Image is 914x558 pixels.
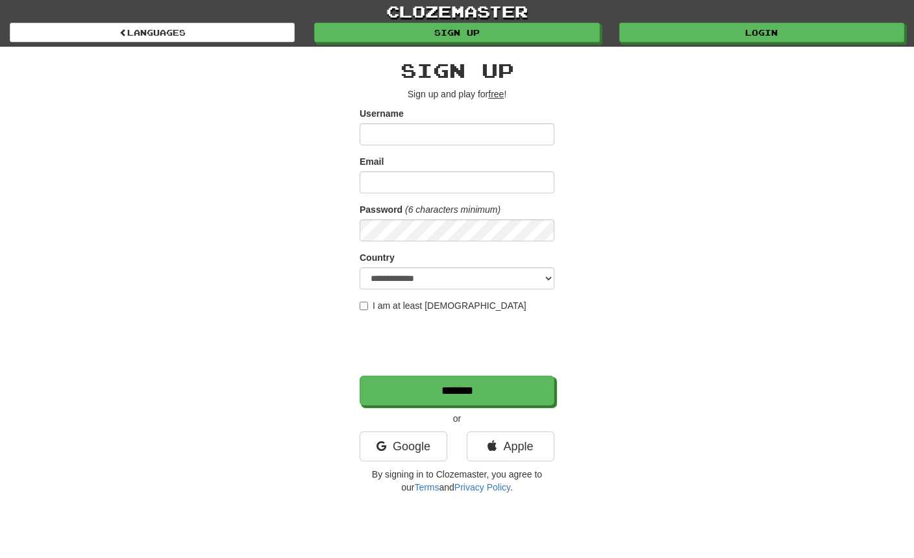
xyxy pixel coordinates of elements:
[360,412,554,425] p: or
[619,23,904,42] a: Login
[360,299,526,312] label: I am at least [DEMOGRAPHIC_DATA]
[360,251,395,264] label: Country
[360,60,554,81] h2: Sign up
[454,482,510,492] a: Privacy Policy
[360,319,557,369] iframe: reCAPTCHA
[360,155,384,168] label: Email
[360,107,404,120] label: Username
[405,204,500,215] em: (6 characters minimum)
[360,302,368,310] input: I am at least [DEMOGRAPHIC_DATA]
[360,431,447,461] a: Google
[10,23,295,42] a: Languages
[360,468,554,494] p: By signing in to Clozemaster, you agree to our and .
[314,23,599,42] a: Sign up
[360,88,554,101] p: Sign up and play for !
[488,89,504,99] u: free
[467,431,554,461] a: Apple
[414,482,439,492] a: Terms
[360,203,402,216] label: Password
